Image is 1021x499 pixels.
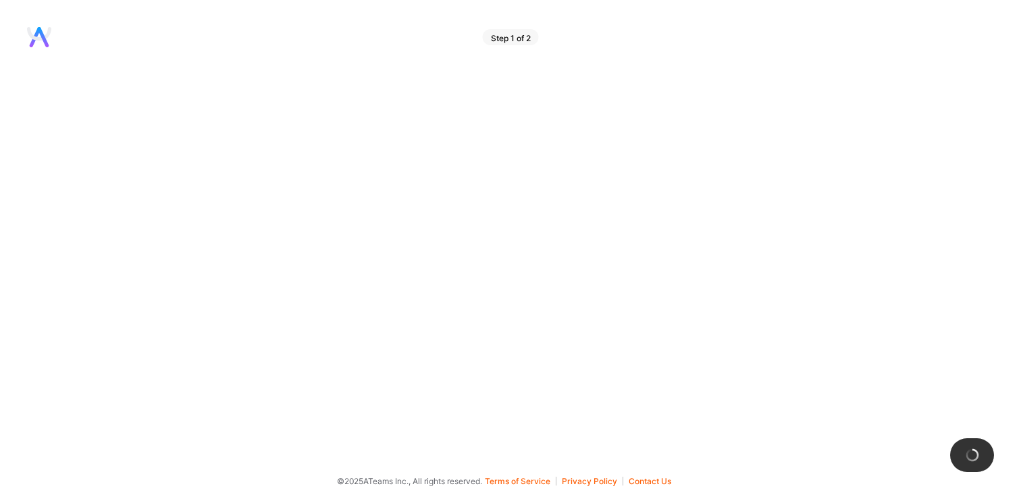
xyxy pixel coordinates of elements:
[485,477,556,485] button: Terms of Service
[629,477,671,485] button: Contact Us
[483,29,539,45] div: Step 1 of 2
[337,474,482,488] span: © 2025 ATeams Inc., All rights reserved.
[963,446,980,464] img: loading
[562,477,623,485] button: Privacy Policy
